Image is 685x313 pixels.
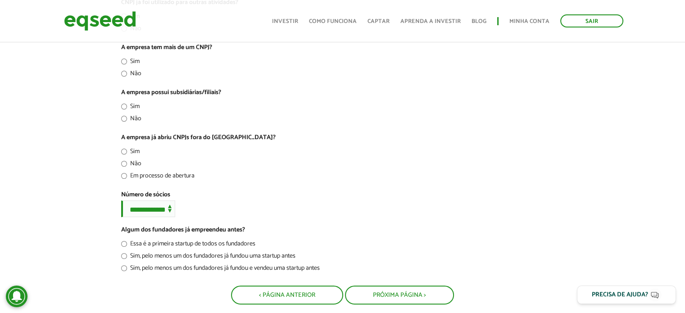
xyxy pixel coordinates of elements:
input: Sim [121,59,127,64]
label: Sim, pelo menos um dos fundadores já fundou uma startup antes [121,253,295,262]
label: Não [121,161,141,170]
label: Sim, pelo menos um dos fundadores já fundou e vendeu uma startup antes [121,265,320,274]
label: Sim [121,59,140,68]
a: Blog [472,18,486,24]
label: Não [121,116,141,125]
label: Essa é a primeira startup de todos os fundadores [121,241,255,250]
a: Captar [367,18,390,24]
button: < Página Anterior [231,286,343,304]
label: A empresa já abriu CNPJs fora do [GEOGRAPHIC_DATA]? [121,135,276,141]
a: Como funciona [309,18,357,24]
input: Não [121,161,127,167]
img: EqSeed [64,9,136,33]
label: Sim [121,149,140,158]
input: Essa é a primeira startup de todos os fundadores [121,241,127,247]
a: Sair [560,14,623,27]
label: Número de sócios [121,192,170,198]
a: Aprenda a investir [400,18,461,24]
label: Não [121,71,141,80]
a: Investir [272,18,298,24]
label: Sim [121,104,140,113]
input: Não [121,71,127,77]
label: A empresa tem mais de um CNPJ? [121,45,212,51]
a: Minha conta [509,18,549,24]
input: Sim [121,104,127,109]
input: Sim [121,149,127,154]
input: Não [121,116,127,122]
label: A empresa possui subsidiárias/filiais? [121,90,221,96]
input: Em processo de abertura [121,173,127,179]
label: Em processo de abertura [121,173,195,182]
input: Sim, pelo menos um dos fundadores já fundou e vendeu uma startup antes [121,265,127,271]
input: Sim, pelo menos um dos fundadores já fundou uma startup antes [121,253,127,259]
label: Algum dos fundadores já empreendeu antes? [121,227,245,233]
button: Próxima Página > [345,286,454,304]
